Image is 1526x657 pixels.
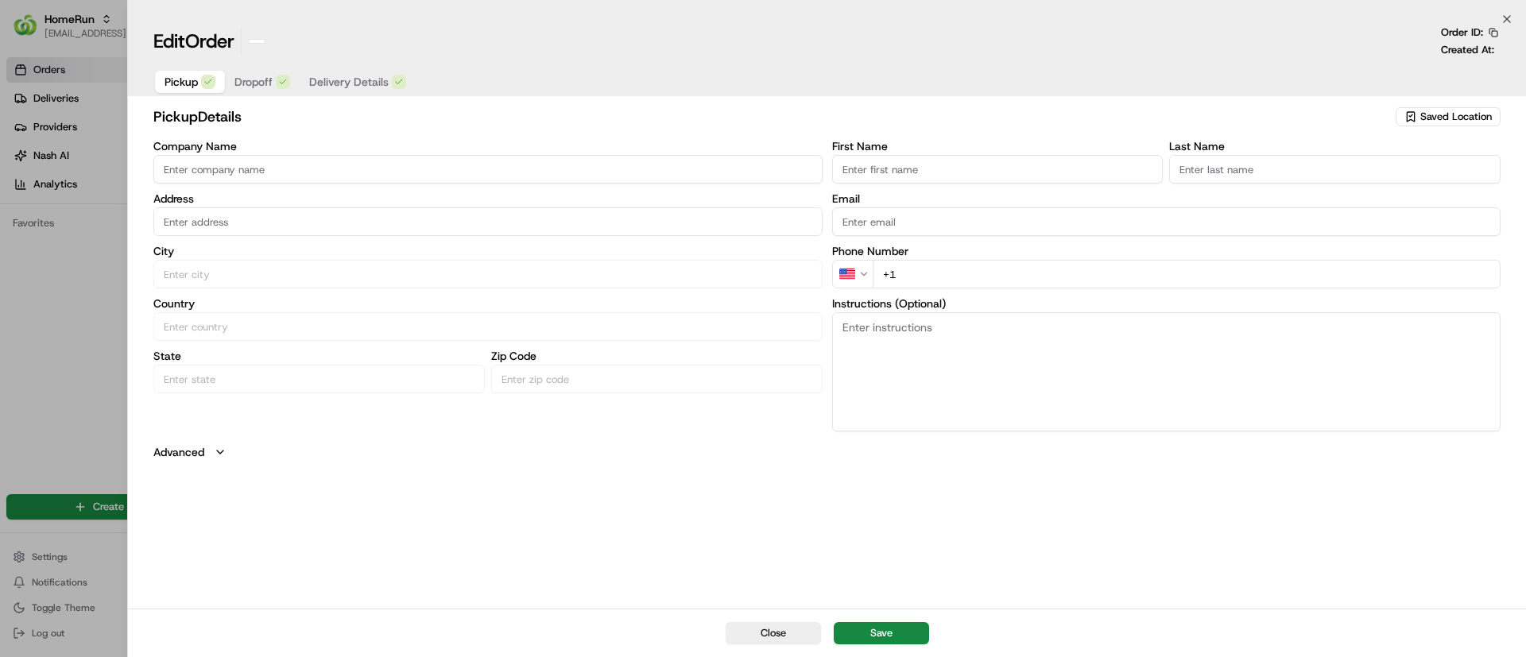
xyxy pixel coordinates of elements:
label: Country [153,298,823,309]
input: Enter zip code [491,365,823,393]
label: Company Name [153,141,823,152]
input: Enter country [153,312,823,341]
label: State [153,350,485,361]
label: Advanced [153,444,204,460]
input: Enter company name [153,155,823,184]
label: Email [832,193,1501,204]
label: City [153,245,823,257]
input: Enter address [153,207,823,236]
input: Enter email [832,207,1501,236]
p: Created At: [1441,43,1494,57]
label: Phone Number [832,245,1501,257]
button: Advanced [153,444,1501,460]
label: Address [153,193,823,204]
span: Pickup [165,74,198,90]
p: Order ID: [1441,25,1483,40]
input: Enter first name [832,155,1164,184]
label: Zip Code [491,350,823,361]
span: Delivery Details [309,74,389,90]
span: Dropoff [234,74,273,90]
input: Enter state [153,365,485,393]
label: Instructions (Optional) [832,298,1501,309]
input: Enter last name [1169,155,1501,184]
button: Close [726,622,821,644]
h1: Edit [153,29,234,54]
button: Save [834,622,929,644]
input: Enter city [153,260,823,288]
label: First Name [832,141,1164,152]
span: Order [185,29,234,54]
button: Saved Location [1396,106,1501,128]
span: Saved Location [1420,110,1492,124]
h2: pickup Details [153,106,1392,128]
input: Enter phone number [873,260,1501,288]
label: Last Name [1169,141,1501,152]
